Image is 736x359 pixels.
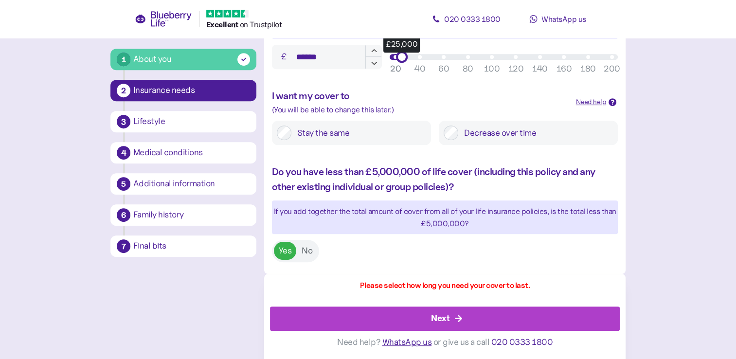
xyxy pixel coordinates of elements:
div: 5 [117,177,130,191]
div: 140 [532,62,548,75]
div: Do you have less than £5,000,000 of life cover (including this policy and any other existing indi... [272,164,618,195]
div: If you add together the total amount of cover from all of your life insurance policies, is the to... [272,205,618,230]
div: 100 [484,62,500,75]
button: 5Additional information [110,173,256,195]
div: 1 [117,53,130,66]
div: Final bits [133,242,250,251]
button: 7Final bits [110,235,256,257]
button: 1About you [110,49,256,70]
label: Stay the same [291,126,426,140]
div: Insurance needs [133,86,250,95]
div: I want my cover to [272,89,568,104]
div: Need help [576,97,607,108]
div: 7 [117,239,130,253]
span: WhatsApp us [382,337,432,347]
a: 020 0333 1800 [423,9,510,29]
div: About you [133,53,172,66]
button: Next [270,306,620,331]
div: Lifestyle [133,117,250,126]
div: 20 [390,62,401,75]
div: 60 [438,62,449,75]
label: Decrease over time [458,126,613,140]
div: 40 [414,62,425,75]
div: 120 [508,62,524,75]
div: 80 [463,62,473,75]
span: 020 0333 1800 [444,14,501,24]
div: 6 [117,208,130,222]
button: 6Family history [110,204,256,226]
span: Excellent ️ [206,19,240,29]
div: (You will be able to change this later.) [272,104,568,116]
span: WhatsApp us [541,14,586,24]
div: Family history [133,211,250,219]
div: 160 [556,62,572,75]
div: 200 [604,62,620,75]
div: 3 [117,115,130,128]
div: 180 [580,62,596,75]
div: Need help? or give us a call [270,331,620,354]
div: Medical conditions [133,148,250,157]
label: Yes [274,242,297,260]
button: 3Lifestyle [110,111,256,132]
a: WhatsApp us [514,9,602,29]
span: on Trustpilot [240,19,282,29]
label: No [297,242,317,260]
button: 2Insurance needs [110,80,256,101]
div: 2 [117,84,130,97]
div: Please select how long you need your cover to last. [360,280,530,292]
div: Additional information [133,179,250,188]
span: 020 0333 1800 [491,337,553,347]
div: 4 [117,146,130,160]
button: 4Medical conditions [110,142,256,163]
div: Next [431,312,449,325]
